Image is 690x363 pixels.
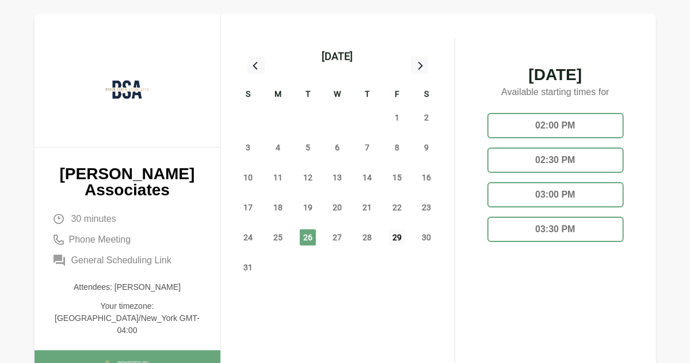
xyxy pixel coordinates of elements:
span: Thursday, August 21, 2025 [359,199,375,215]
span: Thursday, August 28, 2025 [359,229,375,245]
span: Monday, August 4, 2025 [270,139,286,156]
span: Saturday, August 2, 2025 [419,109,435,126]
span: Tuesday, August 5, 2025 [300,139,316,156]
span: Sunday, August 3, 2025 [240,139,256,156]
div: 03:30 PM [487,217,624,242]
div: 02:30 PM [487,148,624,173]
span: Friday, August 8, 2025 [389,139,405,156]
div: T [293,88,323,103]
div: S [412,88,442,103]
span: Wednesday, August 20, 2025 [329,199,345,215]
span: General Scheduling Link [71,254,171,267]
span: Saturday, August 16, 2025 [419,169,435,186]
span: Monday, August 18, 2025 [270,199,286,215]
span: [DATE] [478,67,633,83]
span: Tuesday, August 26, 2025 [300,229,316,245]
span: Sunday, August 31, 2025 [240,259,256,275]
div: [DATE] [322,48,353,65]
span: Wednesday, August 13, 2025 [329,169,345,186]
p: Attendees: [PERSON_NAME] [53,281,202,293]
span: Sunday, August 10, 2025 [240,169,256,186]
p: [PERSON_NAME] Associates [53,166,202,198]
div: W [323,88,353,103]
span: Monday, August 25, 2025 [270,229,286,245]
span: Saturday, August 9, 2025 [419,139,435,156]
span: 30 minutes [71,212,116,226]
div: M [263,88,293,103]
span: Phone Meeting [69,233,131,247]
span: Monday, August 11, 2025 [270,169,286,186]
p: Available starting times for [478,83,633,104]
span: Sunday, August 17, 2025 [240,199,256,215]
span: Friday, August 1, 2025 [389,109,405,126]
span: Sunday, August 24, 2025 [240,229,256,245]
span: Tuesday, August 19, 2025 [300,199,316,215]
span: Thursday, August 14, 2025 [359,169,375,186]
span: Tuesday, August 12, 2025 [300,169,316,186]
span: Friday, August 29, 2025 [389,229,405,245]
span: Wednesday, August 27, 2025 [329,229,345,245]
span: Saturday, August 23, 2025 [419,199,435,215]
div: T [352,88,382,103]
div: 02:00 PM [487,113,624,138]
span: Wednesday, August 6, 2025 [329,139,345,156]
span: Friday, August 22, 2025 [389,199,405,215]
div: S [234,88,264,103]
div: 03:00 PM [487,182,624,207]
span: Friday, August 15, 2025 [389,169,405,186]
div: F [382,88,412,103]
span: Saturday, August 30, 2025 [419,229,435,245]
p: Your timezone: [GEOGRAPHIC_DATA]/New_York GMT-04:00 [53,300,202,336]
span: Thursday, August 7, 2025 [359,139,375,156]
